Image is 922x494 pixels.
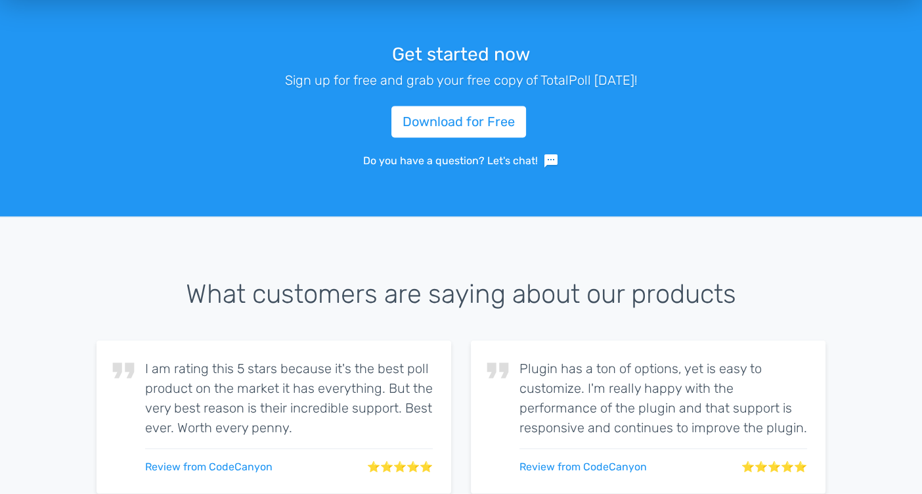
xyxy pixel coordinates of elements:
[391,106,526,137] a: Download for Free
[97,280,825,309] h3: What customers are saying about our products
[741,459,807,475] span: ⭐⭐⭐⭐⭐
[519,459,647,475] a: Review from CodeCanyon
[105,352,142,475] span: format_quote
[543,153,559,169] span: sms
[479,352,516,475] span: format_quote
[145,359,433,438] p: I am rating this 5 stars because it's the best poll product on the market it has everything. But ...
[363,153,559,169] a: Do you have a question? Let's chat!sms
[97,45,825,65] h3: Get started now
[367,459,433,475] span: ⭐⭐⭐⭐⭐
[519,359,807,438] p: Plugin has a ton of options, yet is easy to customize. I'm really happy with the performance of t...
[145,459,273,475] a: Review from CodeCanyon
[97,70,825,90] p: Sign up for free and grab your free copy of TotalPoll [DATE]!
